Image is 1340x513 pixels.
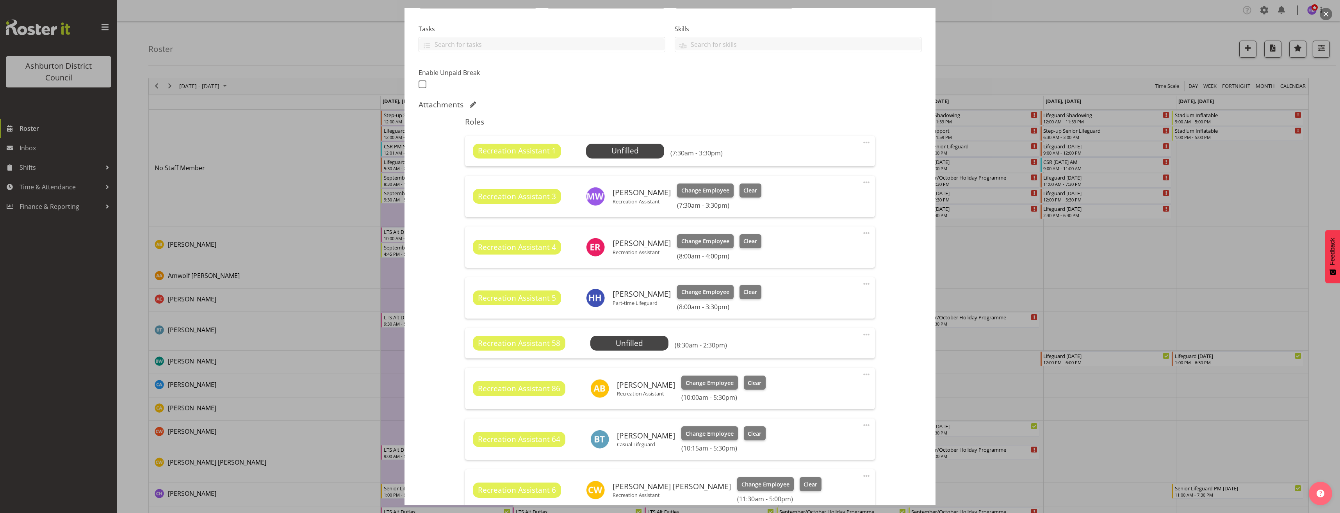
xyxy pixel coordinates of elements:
[419,100,463,109] h5: Attachments
[686,379,734,387] span: Change Employee
[613,482,731,491] h6: [PERSON_NAME] [PERSON_NAME]
[613,290,671,298] h6: [PERSON_NAME]
[741,480,789,489] span: Change Employee
[613,188,671,197] h6: [PERSON_NAME]
[478,145,556,157] span: Recreation Assistant 1
[1329,238,1336,265] span: Feedback
[586,289,605,307] img: harriet-hill8786.jpg
[419,38,665,50] input: Search for tasks
[675,38,921,50] input: Search for skills
[613,300,671,306] p: Part-time Lifeguard
[737,495,821,503] h6: (11:30am - 5:00pm)
[748,429,761,438] span: Clear
[743,288,757,296] span: Clear
[617,441,675,447] p: Casual Lifeguard
[478,242,556,253] span: Recreation Assistant 4
[613,492,731,498] p: Recreation Assistant
[681,426,738,440] button: Change Employee
[586,187,605,206] img: maddy-wilson4076.jpg
[590,430,609,449] img: bailey-tait444.jpg
[613,249,671,255] p: Recreation Assistant
[677,183,734,198] button: Change Employee
[670,149,723,157] h6: (7:30am - 3:30pm)
[478,383,560,394] span: Recreation Assistant 86
[681,288,729,296] span: Change Employee
[419,68,537,77] label: Enable Unpaid Break
[686,429,734,438] span: Change Employee
[681,444,766,452] h6: (10:15am - 5:30pm)
[677,303,761,311] h6: (8:00am - 3:30pm)
[617,381,675,389] h6: [PERSON_NAME]
[478,338,560,349] span: Recreation Assistant 58
[478,434,560,445] span: Recreation Assistant 64
[613,198,671,205] p: Recreation Assistant
[677,252,761,260] h6: (8:00am - 4:00pm)
[478,484,556,496] span: Recreation Assistant 6
[681,237,729,246] span: Change Employee
[748,379,761,387] span: Clear
[586,238,605,256] img: ela-reyes11904.jpg
[617,390,675,397] p: Recreation Assistant
[739,234,762,248] button: Clear
[804,480,817,489] span: Clear
[739,183,762,198] button: Clear
[586,481,605,499] img: charlotte-wilson10306.jpg
[677,234,734,248] button: Change Employee
[590,379,609,398] img: alex-bateman10530.jpg
[737,477,794,491] button: Change Employee
[675,24,921,34] label: Skills
[478,292,556,304] span: Recreation Assistant 5
[611,145,639,156] span: Unfilled
[800,477,822,491] button: Clear
[739,285,762,299] button: Clear
[743,237,757,246] span: Clear
[743,186,757,195] span: Clear
[1317,490,1324,497] img: help-xxl-2.png
[419,24,665,34] label: Tasks
[616,338,643,348] span: Unfilled
[1325,230,1340,283] button: Feedback - Show survey
[681,186,729,195] span: Change Employee
[675,341,727,349] h6: (8:30am - 2:30pm)
[681,376,738,390] button: Change Employee
[465,117,875,126] h5: Roles
[617,431,675,440] h6: [PERSON_NAME]
[613,239,671,248] h6: [PERSON_NAME]
[744,376,766,390] button: Clear
[677,285,734,299] button: Change Employee
[478,191,556,202] span: Recreation Assistant 3
[744,426,766,440] button: Clear
[677,201,761,209] h6: (7:30am - 3:30pm)
[681,394,766,401] h6: (10:00am - 5:30pm)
